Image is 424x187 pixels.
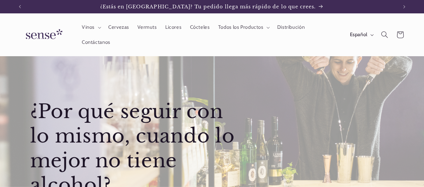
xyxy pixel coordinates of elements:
span: Contáctanos [82,39,110,45]
a: Licores [161,20,186,35]
span: Todos los Productos [218,24,263,30]
span: Vinos [82,24,95,30]
a: Contáctanos [77,35,114,50]
span: ¿Estás en [GEOGRAPHIC_DATA]? Tu pedido llega más rápido de lo que crees. [100,4,316,10]
span: Cervezas [108,24,129,30]
span: Distribución [277,24,305,30]
span: Español [350,31,367,38]
summary: Vinos [77,20,104,35]
summary: Búsqueda [377,27,392,42]
button: Español [346,28,377,41]
span: Licores [165,24,181,30]
img: Sense [18,25,68,44]
a: Vermuts [133,20,161,35]
summary: Todos los Productos [214,20,273,35]
span: Vermuts [137,24,157,30]
a: Sense [15,23,71,47]
a: Cervezas [104,20,133,35]
a: Cócteles [186,20,214,35]
a: Distribución [273,20,309,35]
span: Cócteles [190,24,210,30]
